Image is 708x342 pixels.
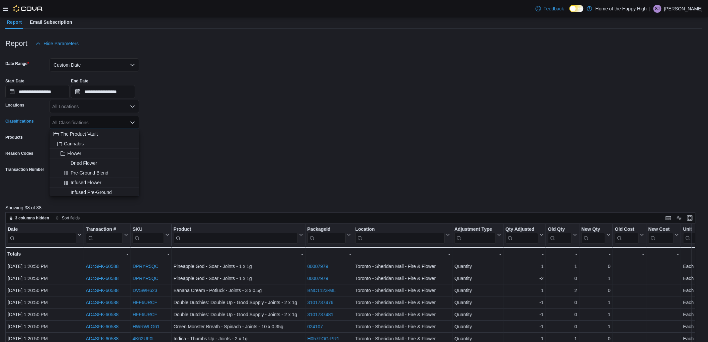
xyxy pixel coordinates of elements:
[64,140,84,147] span: Cannabis
[548,311,577,319] div: 0
[130,104,135,109] button: Open list of options
[648,250,679,258] div: -
[582,274,611,282] div: 1
[355,286,450,294] div: Toronto - Sheridan Mall - Fire & Flower
[132,336,155,341] a: 4K62UF0L
[307,288,336,293] a: BNC1123-ML
[132,288,157,293] a: DV5WH623
[5,204,703,211] p: Showing 38 of 38
[132,226,164,244] div: SKU URL
[50,149,139,158] button: Flower
[5,61,29,66] label: Date Range
[174,262,303,270] div: Pineapple God - Soar - Joints - 1 x 1g
[582,262,611,270] div: 0
[683,226,707,244] div: Unit
[86,300,119,305] a: AD4SFK-60588
[569,5,584,12] input: Dark Mode
[355,226,445,233] div: Location
[664,5,703,13] p: [PERSON_NAME]
[86,288,119,293] a: AD4SFK-60588
[355,274,450,282] div: Toronto - Sheridan Mall - Fire & Flower
[615,226,644,244] button: Old Cost
[5,119,34,124] label: Classifications
[548,226,577,244] button: Old Qty
[86,226,123,233] div: Transaction #
[655,5,660,13] span: SJ
[548,298,577,306] div: 0
[455,323,502,331] div: Quantity
[50,139,139,149] button: Cannabis
[132,300,157,305] a: HFF6URCF
[307,226,346,244] div: Package URL
[8,274,82,282] div: [DATE] 1:20:50 PM
[455,286,502,294] div: Quantity
[132,226,164,233] div: SKU
[506,298,544,306] div: -1
[5,102,24,108] label: Locations
[506,311,544,319] div: -1
[355,298,450,306] div: Toronto - Sheridan Mall - Fire & Flower
[455,311,502,319] div: Quantity
[174,311,303,319] div: Double Dutchies: Double Up - Good Supply - Joints - 2 x 1g
[686,214,694,222] button: Enter fullscreen
[454,226,501,244] button: Adjustment Type
[86,226,128,244] button: Transaction #
[86,336,119,341] a: AD4SFK-60588
[8,226,76,233] div: Date
[86,276,119,281] a: AD4SFK-60588
[307,264,328,269] a: 00007979
[5,135,23,140] label: Products
[648,226,679,244] button: New Cost
[33,37,81,50] button: Hide Parameters
[13,5,43,12] img: Cova
[86,250,128,258] div: -
[582,323,611,331] div: 1
[307,336,340,341] a: H057FOG-PR1
[454,250,501,258] div: -
[174,226,298,244] div: Product
[683,226,707,233] div: Unit
[615,226,639,244] div: Old Cost
[86,264,119,269] a: AD4SFK-60588
[132,324,160,329] a: HWRWLG61
[132,276,159,281] a: DPRYR5QC
[615,226,639,233] div: Old Cost
[548,226,572,233] div: Old Qty
[653,5,661,13] div: Stephanie James Guadron
[615,250,644,258] div: -
[548,262,577,270] div: 1
[582,226,611,244] button: New Qty
[5,85,70,98] input: Press the down key to open a popover containing a calendar.
[355,311,450,319] div: Toronto - Sheridan Mall - Fire & Flower
[132,264,159,269] a: DPRYR5QC
[71,179,101,186] span: Infused Flower
[30,15,72,29] span: Email Subscription
[533,2,567,15] a: Feedback
[307,276,328,281] a: 00007979
[506,286,544,294] div: 1
[355,323,450,331] div: Toronto - Sheridan Mall - Fire & Flower
[50,168,139,178] button: Pre-Ground Blend
[130,120,135,125] button: Close list of options
[355,226,445,244] div: Location
[174,226,303,244] button: Product
[50,178,139,188] button: Infused Flower
[506,262,544,270] div: 1
[307,226,351,244] button: PackageId
[8,286,82,294] div: [DATE] 1:20:50 PM
[648,226,674,233] div: New Cost
[174,323,303,331] div: Green Monster Breath - Spinach - Joints - 10 x 0.35g
[61,131,98,137] span: The Product Vault
[506,226,544,244] button: Qty Adjusted
[506,250,544,258] div: -
[132,250,169,258] div: -
[50,58,139,72] button: Custom Date
[8,226,76,244] div: Date
[506,274,544,282] div: -2
[548,250,577,258] div: -
[5,40,27,48] h3: Report
[174,226,298,233] div: Product
[582,226,605,244] div: New Qty
[8,262,82,270] div: [DATE] 1:20:50 PM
